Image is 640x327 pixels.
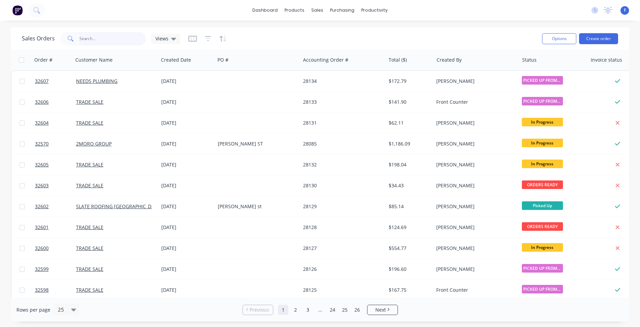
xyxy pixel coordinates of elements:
div: $124.69 [389,224,429,231]
div: [PERSON_NAME] [436,266,512,273]
a: TRADE SALE [76,99,103,105]
div: [DATE] [161,120,212,126]
div: $554.77 [389,245,429,252]
a: Previous page [243,306,273,313]
div: Customer Name [75,56,113,63]
a: TRADE SALE [76,224,103,230]
span: PICKED UP FROM ... [522,97,563,105]
span: ORDERS READY [522,222,563,231]
div: $34.43 [389,182,429,189]
span: Next [375,306,386,313]
div: [DATE] [161,266,212,273]
div: $62.11 [389,120,429,126]
a: dashboard [249,5,281,15]
a: Page 3 [303,305,313,315]
span: 32602 [35,203,49,210]
div: [PERSON_NAME] [436,203,512,210]
a: Jump forward [315,305,325,315]
div: products [281,5,308,15]
span: Picked Up [522,201,563,210]
a: TRADE SALE [76,161,103,168]
div: [DATE] [161,245,212,252]
span: In Progress [522,160,563,168]
div: [PERSON_NAME] ST [218,140,294,147]
a: 32602 [35,196,76,217]
div: [DATE] [161,99,212,105]
img: Factory [12,5,23,15]
div: [PERSON_NAME] st [218,203,294,210]
a: 32598 [35,280,76,300]
div: $172.79 [389,78,429,85]
span: PICKED UP FROM ... [522,285,563,293]
a: 32570 [35,134,76,154]
a: TRADE SALE [76,266,103,272]
span: 32607 [35,78,49,85]
div: 28130 [303,182,379,189]
div: 28126 [303,266,379,273]
span: PICKED UP FROM ... [522,264,563,273]
span: 32600 [35,245,49,252]
div: $198.04 [389,161,429,168]
a: 32605 [35,154,76,175]
div: 28129 [303,203,379,210]
div: [PERSON_NAME] [436,224,512,231]
ul: Pagination [240,305,401,315]
h1: Sales Orders [22,35,55,42]
a: 32599 [35,259,76,279]
span: F [624,7,626,13]
a: 32607 [35,71,76,91]
a: 32606 [35,92,76,112]
div: $85.14 [389,203,429,210]
div: 28133 [303,99,379,105]
span: In Progress [522,118,563,126]
span: In Progress [522,139,563,147]
div: [DATE] [161,224,212,231]
div: sales [308,5,327,15]
span: PICKED UP FROM ... [522,76,563,85]
a: 32603 [35,175,76,196]
a: Page 26 [352,305,362,315]
a: 32604 [35,113,76,133]
div: $196.60 [389,266,429,273]
a: TRADE SALE [76,287,103,293]
div: 28134 [303,78,379,85]
div: 28128 [303,224,379,231]
div: Accounting Order # [303,56,348,63]
a: TRADE SALE [76,182,103,189]
span: 32570 [35,140,49,147]
div: [DATE] [161,287,212,293]
div: productivity [358,5,391,15]
div: purchasing [327,5,358,15]
div: Created Date [161,56,191,63]
span: 32606 [35,99,49,105]
div: [PERSON_NAME] [436,182,512,189]
a: Page 1 is your current page [278,305,288,315]
span: 32603 [35,182,49,189]
button: Options [542,33,576,44]
div: Created By [437,56,462,63]
a: 32601 [35,217,76,238]
div: Front Counter [436,99,512,105]
span: In Progress [522,243,563,252]
div: $1,186.09 [389,140,429,147]
div: [PERSON_NAME] [436,161,512,168]
div: Total ($) [389,56,407,63]
div: Order # [34,56,52,63]
a: NEEDS PLUMBING [76,78,117,84]
span: 32599 [35,266,49,273]
span: ORDERS READY [522,180,563,189]
a: 2MORO GROUP [76,140,112,147]
div: Status [522,56,537,63]
div: [PERSON_NAME] [436,78,512,85]
div: Invoice status [591,56,622,63]
button: Create order [579,33,618,44]
a: SLATE ROOFING [GEOGRAPHIC_DATA] [76,203,161,210]
input: Search... [79,32,146,46]
div: 28125 [303,287,379,293]
div: [DATE] [161,140,212,147]
a: Page 24 [327,305,338,315]
a: 32600 [35,238,76,259]
div: 28132 [303,161,379,168]
div: 28085 [303,140,379,147]
span: 32601 [35,224,49,231]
